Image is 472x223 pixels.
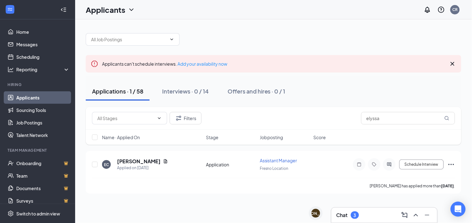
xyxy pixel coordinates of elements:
span: Stage [206,134,218,140]
svg: ChevronDown [169,37,174,42]
svg: Note [356,162,363,167]
svg: ChevronDown [157,116,162,121]
svg: ActiveChat [386,162,393,167]
div: Interviews · 0 / 14 [162,87,209,95]
svg: Document [163,159,168,164]
h1: Applicants [86,4,125,15]
a: DocumentsCrown [16,182,70,195]
a: SurveysCrown [16,195,70,207]
svg: MagnifyingGlass [444,116,449,121]
svg: WorkstreamLogo [7,6,13,13]
input: Search in applications [361,112,455,124]
span: Score [314,134,326,140]
h5: [PERSON_NAME] [117,158,161,165]
div: Hiring [8,82,69,87]
span: Job posting [260,134,283,140]
span: Applicants can't schedule interviews. [102,61,227,67]
a: Job Postings [16,116,70,129]
div: CR [453,7,458,12]
a: Sourcing Tools [16,104,70,116]
p: [PERSON_NAME] has applied more than . [370,183,455,189]
div: Application [206,161,256,168]
a: TeamCrown [16,170,70,182]
div: Applied on [DATE] [117,165,168,171]
svg: Settings [8,210,14,217]
svg: Minimize [423,211,431,219]
svg: Ellipses [448,161,455,168]
svg: ComposeMessage [401,211,408,219]
span: Assistant Manager [260,158,297,163]
a: Scheduling [16,51,70,63]
button: Schedule Interview [399,160,444,170]
b: [DATE] [441,184,454,188]
a: Add your availability now [177,61,227,67]
svg: ChevronUp [412,211,420,219]
div: Team Management [8,148,69,153]
div: [PERSON_NAME] [300,211,332,216]
div: 3 [354,213,356,218]
a: Messages [16,38,70,51]
svg: Cross [449,60,456,68]
a: OnboardingCrown [16,157,70,170]
button: ChevronUp [411,210,421,220]
svg: Error [91,60,98,68]
div: Reporting [16,66,70,73]
h3: Chat [336,212,348,219]
div: EC [104,162,109,167]
input: All Stages [97,115,154,122]
div: Offers and hires · 0 / 1 [228,87,285,95]
div: Open Intercom Messenger [451,202,466,217]
button: Filter Filters [170,112,202,124]
svg: Collapse [60,7,67,13]
div: Applications · 1 / 58 [92,87,143,95]
span: Fresno Location [260,166,289,171]
a: Home [16,26,70,38]
svg: QuestionInfo [438,6,445,13]
a: Applicants [16,91,70,104]
svg: Notifications [424,6,431,13]
svg: Tag [371,162,378,167]
input: All Job Postings [91,36,167,43]
span: Name · Applied On [102,134,140,140]
div: Switch to admin view [16,210,60,217]
a: Talent Network [16,129,70,141]
svg: Filter [175,114,182,122]
svg: Analysis [8,66,14,73]
button: ComposeMessage [400,210,410,220]
svg: ChevronDown [128,6,135,13]
button: Minimize [422,210,432,220]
